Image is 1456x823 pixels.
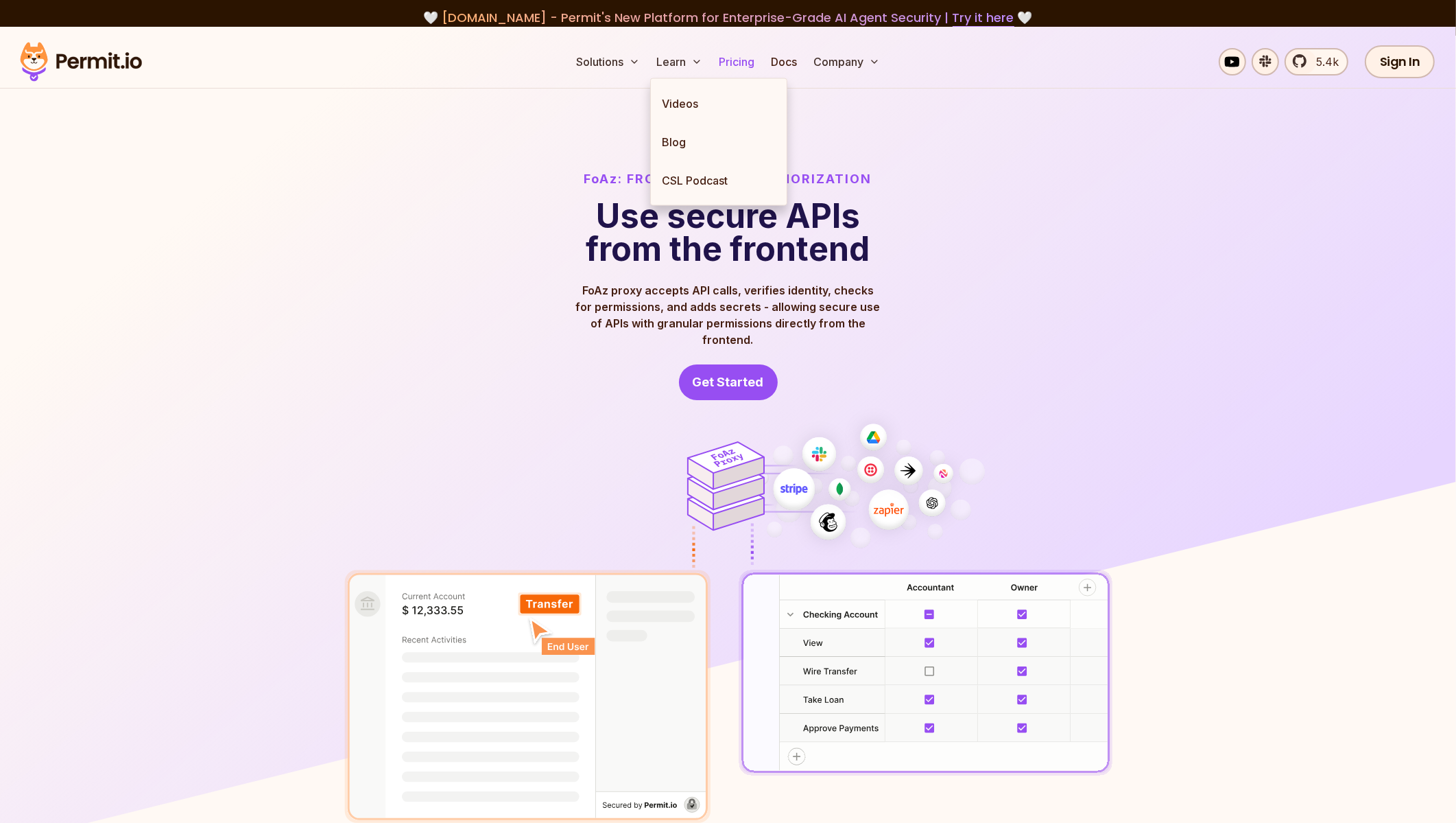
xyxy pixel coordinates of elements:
a: Docs [765,48,802,76]
span: Frontend Only Authorization [628,170,872,189]
a: Videos [651,84,787,123]
button: Learn [651,48,708,76]
span: 5.4k [1308,54,1339,70]
button: Company [808,48,885,76]
a: Pricing [713,48,760,76]
a: Get Started [679,364,778,400]
a: Try it here [953,9,1014,27]
p: FoAz proxy accepts API calls, verifies identity, checks for permissions, and adds secrets - allow... [575,282,882,348]
img: Permit logo [14,38,148,85]
h2: FoAz: [584,170,872,189]
span: [DOMAIN_NAME] - Permit's New Platform for Enterprise-Grade AI Agent Security | [442,9,1014,26]
div: 🤍 🤍 [33,8,1423,27]
h1: Use secure APIs from the frontend [584,200,872,266]
a: CSL Podcast [651,161,787,200]
a: Blog [651,123,787,161]
a: 5.4k [1285,48,1348,76]
button: Solutions [571,48,645,76]
a: Sign In [1365,45,1435,78]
